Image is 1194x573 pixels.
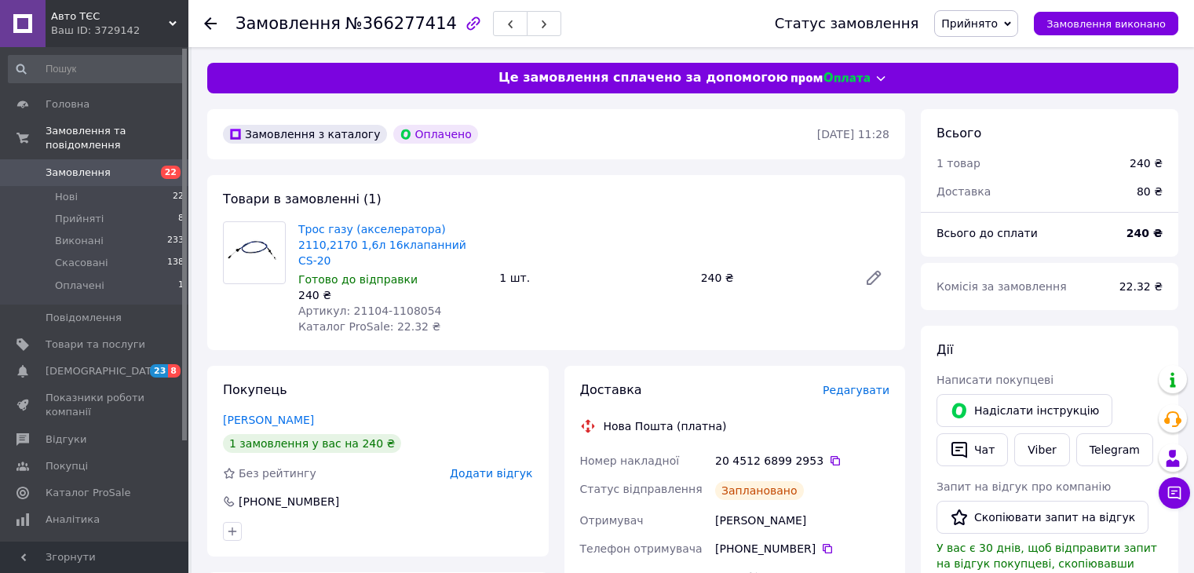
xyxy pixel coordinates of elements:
button: Чат [937,433,1008,466]
span: Скасовані [55,256,108,270]
span: Замовлення [236,14,341,33]
span: Товари в замовленні (1) [223,192,382,206]
span: Відгуки [46,432,86,447]
span: Телефон отримувача [580,542,703,555]
input: Пошук [8,55,185,83]
span: Доставка [937,185,991,198]
img: Трос газу (акселератора) 2110,2170 1,6л 16клапанний CS-20 [224,232,285,272]
span: Головна [46,97,89,111]
a: Telegram [1076,433,1153,466]
span: Артикул: 21104-1108054 [298,305,442,317]
span: Редагувати [823,384,889,396]
span: №366277414 [345,14,457,33]
span: Статус відправлення [580,483,703,495]
div: [PHONE_NUMBER] [237,494,341,509]
span: Це замовлення сплачено за допомогою [498,69,788,87]
a: [PERSON_NAME] [223,414,314,426]
div: 1 замовлення у вас на 240 ₴ [223,434,401,453]
div: Ваш ID: 3729142 [51,24,188,38]
span: Прийнято [941,17,998,30]
span: Каталог ProSale [46,486,130,500]
div: Замовлення з каталогу [223,125,387,144]
b: 240 ₴ [1126,227,1163,239]
button: Скопіювати запит на відгук [937,501,1148,534]
span: 22.32 ₴ [1119,280,1163,293]
span: Управління сайтом [46,539,145,568]
span: Додати відгук [450,467,532,480]
div: [PERSON_NAME] [712,506,893,535]
span: 8 [178,212,184,226]
button: Чат з покупцем [1159,477,1190,509]
button: Надіслати інструкцію [937,394,1112,427]
span: Виконані [55,234,104,248]
span: Всього до сплати [937,227,1038,239]
span: Всього [937,126,981,141]
div: Заплановано [715,481,804,500]
span: Товари та послуги [46,338,145,352]
span: Номер накладної [580,454,680,467]
span: Без рейтингу [239,467,316,480]
span: [DEMOGRAPHIC_DATA] [46,364,162,378]
a: Трос газу (акселератора) 2110,2170 1,6л 16клапанний CS-20 [298,223,466,267]
span: Написати покупцеві [937,374,1053,386]
div: 1 шт. [493,267,694,289]
span: Готово до відправки [298,273,418,286]
span: 233 [167,234,184,248]
div: 240 ₴ [695,267,852,289]
span: Оплачені [55,279,104,293]
span: 22 [161,166,181,179]
div: Повернутися назад [204,16,217,31]
time: [DATE] 11:28 [817,128,889,141]
span: Прийняті [55,212,104,226]
span: Замовлення та повідомлення [46,124,188,152]
span: Доставка [580,382,642,397]
div: 240 ₴ [298,287,487,303]
span: Повідомлення [46,311,122,325]
div: 20 4512 6899 2953 [715,453,889,469]
span: Отримувач [580,514,644,527]
span: Комісія за замовлення [937,280,1067,293]
span: Каталог ProSale: 22.32 ₴ [298,320,440,333]
span: 22 [173,190,184,204]
span: 1 товар [937,157,980,170]
span: Замовлення [46,166,111,180]
span: Покупці [46,459,88,473]
div: 80 ₴ [1127,174,1172,209]
span: Замовлення виконано [1046,18,1166,30]
div: 240 ₴ [1130,155,1163,171]
span: Нові [55,190,78,204]
span: Дії [937,342,953,357]
button: Замовлення виконано [1034,12,1178,35]
span: 138 [167,256,184,270]
div: Нова Пошта (платна) [600,418,731,434]
a: Viber [1014,433,1069,466]
span: Показники роботи компанії [46,391,145,419]
a: Редагувати [858,262,889,294]
div: Статус замовлення [775,16,919,31]
span: Авто ТЄС [51,9,169,24]
span: Аналітика [46,513,100,527]
span: 23 [150,364,168,378]
span: Запит на відгук про компанію [937,480,1111,493]
span: 1 [178,279,184,293]
div: [PHONE_NUMBER] [715,541,889,557]
span: 8 [168,364,181,378]
span: Покупець [223,382,287,397]
div: Оплачено [393,125,478,144]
